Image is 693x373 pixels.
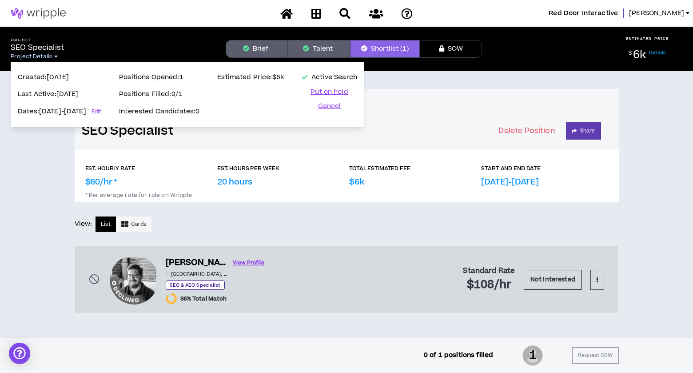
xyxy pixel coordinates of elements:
[180,295,227,302] span: 86% Total Match
[349,164,410,172] p: TOTAL ESTIMATED FEE
[217,164,279,172] p: EST. HOURS PER WEEK
[18,107,101,116] p: Dates: [DATE] - [DATE]
[85,164,135,172] p: EST. HOURLY RATE
[85,176,118,188] p: $60/hr
[302,88,357,96] button: Put on hold
[633,47,646,63] span: 6k
[481,164,541,172] p: START AND END DATE
[119,107,199,116] p: Interested Candidates: 0
[226,40,288,58] button: Brief
[530,276,575,284] b: Not Interested
[350,40,420,58] button: Shortlist (1)
[119,72,199,82] p: Positions Opened: 1
[549,8,618,18] span: Red Door Interactive
[82,123,174,139] a: SEO Specialist
[629,8,684,18] span: [PERSON_NAME]
[498,122,555,140] button: Delete Position
[566,122,601,140] button: Share
[217,72,284,82] p: Estimated Price: $6k
[649,49,666,56] a: Details
[424,350,493,360] p: 0 of 1 positions filled
[524,270,581,290] button: Not Interested
[217,176,253,188] p: 20 hours
[349,176,364,188] p: $6k
[18,89,101,99] p: Last Active: [DATE]
[522,345,543,367] span: 1
[420,40,482,58] button: SOW
[572,347,618,364] button: Request SOW
[166,271,228,277] p: [GEOGRAPHIC_DATA] , [GEOGRAPHIC_DATA]
[166,257,228,269] h6: [PERSON_NAME]
[11,42,64,53] p: SEO Specialist
[92,104,101,119] a: Edit
[166,281,225,290] p: SEO & AEO Specialist
[89,274,99,284] span: stop
[467,277,512,293] span: $108 /hr
[18,72,101,82] p: Created: [DATE]
[302,102,357,111] button: Cancel
[288,40,350,58] button: Talent
[131,220,147,229] span: Cards
[481,176,539,188] p: [DATE]-[DATE]
[233,255,264,271] a: View Profile
[110,255,159,304] div: Joshua B.
[116,217,152,232] button: Cards
[11,38,64,43] h5: Project
[119,89,199,99] p: Positions Filled: 0 / 1
[85,188,608,199] p: * Per average rate for role on Wripple
[11,53,52,60] span: Project Details
[302,72,357,82] p: Active Search
[9,343,30,364] div: Open Intercom Messenger
[629,49,632,57] sup: $
[463,267,515,275] h4: Standard Rate
[626,36,669,41] p: ESTIMATED PRICE
[75,219,92,229] p: View:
